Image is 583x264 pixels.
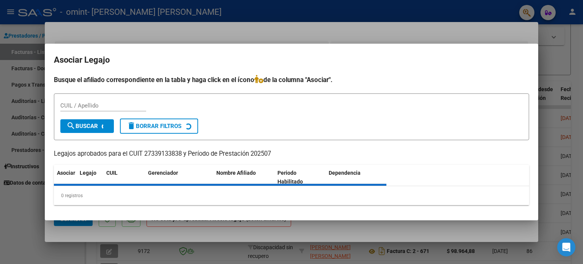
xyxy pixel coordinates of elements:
[66,121,76,130] mat-icon: search
[557,238,575,256] div: Open Intercom Messenger
[329,170,361,176] span: Dependencia
[103,165,145,190] datatable-header-cell: CUIL
[148,170,178,176] span: Gerenciador
[66,123,98,130] span: Buscar
[54,75,529,85] h4: Busque el afiliado correspondiente en la tabla y haga click en el ícono de la columna "Asociar".
[120,119,198,134] button: Borrar Filtros
[54,149,529,159] p: Legajos aprobados para el CUIT 27339133838 y Período de Prestación 202507
[145,165,213,190] datatable-header-cell: Gerenciador
[127,121,136,130] mat-icon: delete
[326,165,387,190] datatable-header-cell: Dependencia
[213,165,274,190] datatable-header-cell: Nombre Afiliado
[54,165,77,190] datatable-header-cell: Asociar
[60,119,114,133] button: Buscar
[274,165,326,190] datatable-header-cell: Periodo Habilitado
[80,170,96,176] span: Legajo
[216,170,256,176] span: Nombre Afiliado
[277,170,303,185] span: Periodo Habilitado
[77,165,103,190] datatable-header-cell: Legajo
[57,170,75,176] span: Asociar
[54,53,529,67] h2: Asociar Legajo
[106,170,118,176] span: CUIL
[127,123,181,130] span: Borrar Filtros
[54,186,529,205] div: 0 registros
